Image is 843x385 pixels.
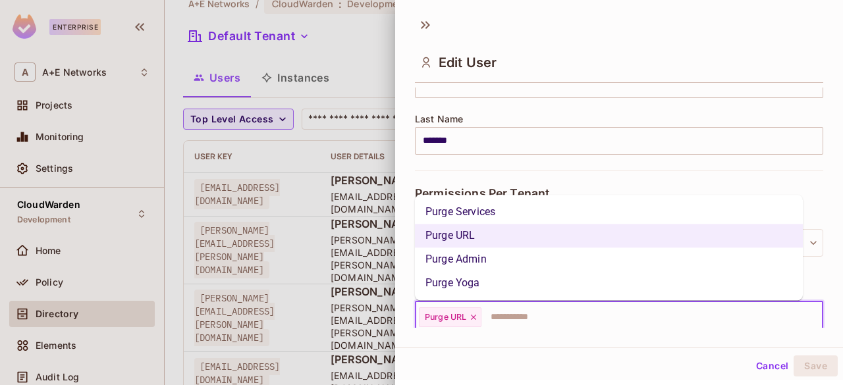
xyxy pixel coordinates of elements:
[419,307,481,327] div: Purge URL
[439,55,497,70] span: Edit User
[816,315,819,318] button: Close
[425,312,466,322] span: Purge URL
[415,187,549,200] span: Permissions Per Tenant
[415,200,803,224] li: Purge Services
[751,355,794,376] button: Cancel
[415,114,463,124] span: Last Name
[415,247,803,271] li: Purge Admin
[415,224,803,247] li: Purge URL
[415,271,803,295] li: Purge Yoga
[794,355,838,376] button: Save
